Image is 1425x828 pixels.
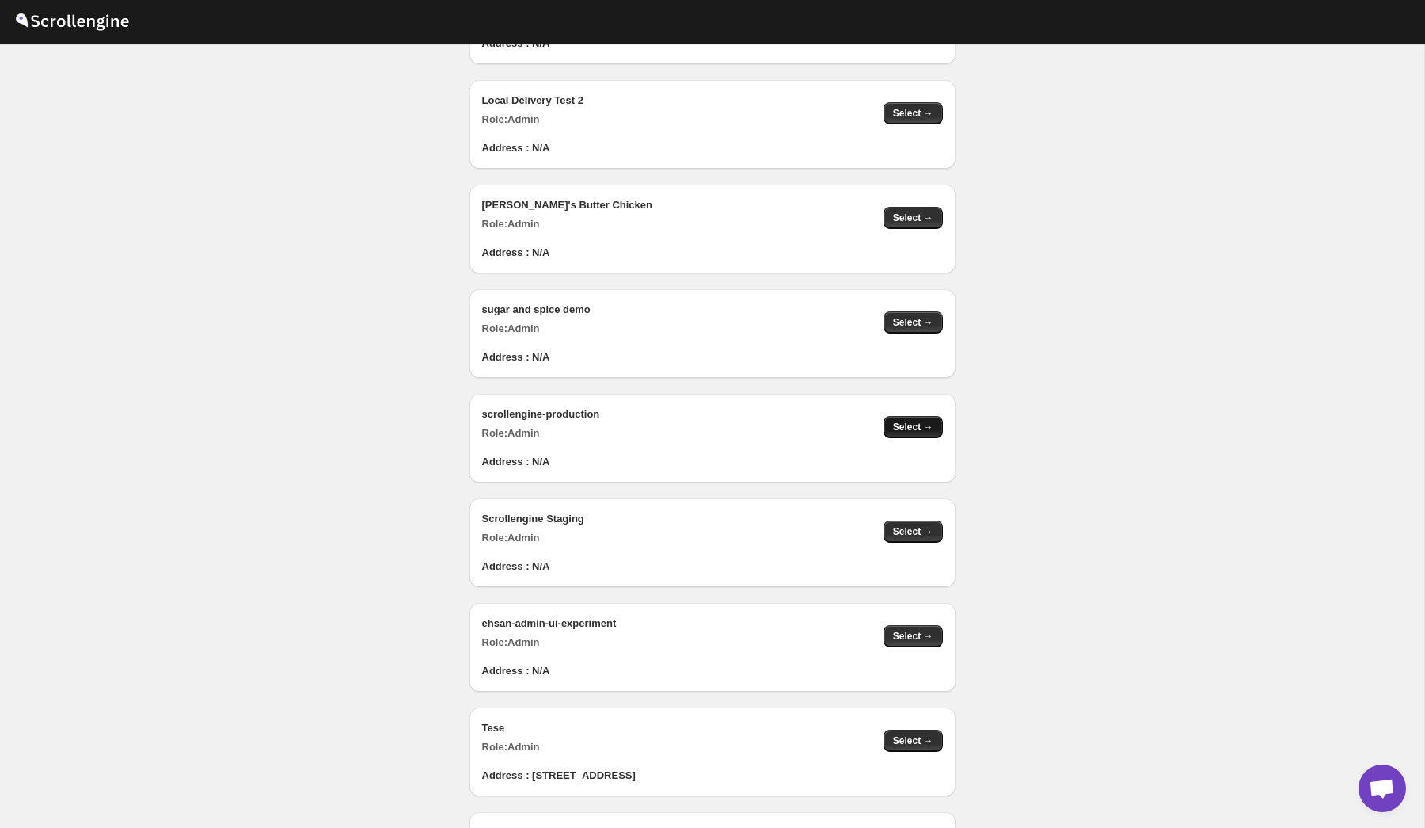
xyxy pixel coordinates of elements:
[482,665,550,677] b: Address : N/A
[482,94,583,106] b: Local Delivery Test 2
[893,735,933,747] span: Select →
[482,113,540,125] b: Role: Admin
[482,322,540,334] b: Role: Admin
[893,630,933,643] span: Select →
[883,416,943,438] button: Select →
[482,199,652,211] b: [PERSON_NAME]'s Butter Chicken
[883,521,943,543] button: Select →
[482,303,591,315] b: sugar and spice demo
[482,722,505,734] b: Tese
[482,408,600,420] b: scrollengine-production
[482,218,540,230] b: Role: Admin
[482,636,540,648] b: Role: Admin
[883,102,943,124] button: Select →
[883,625,943,647] button: Select →
[893,316,933,329] span: Select →
[482,513,584,525] b: Scrollengine Staging
[482,351,550,363] b: Address : N/A
[482,427,540,439] b: Role: Admin
[482,560,550,572] b: Address : N/A
[482,246,550,258] b: Address : N/A
[883,730,943,752] button: Select →
[883,311,943,334] button: Select →
[482,456,550,467] b: Address : N/A
[883,207,943,229] button: Select →
[1358,765,1406,812] a: Open chat
[482,142,550,154] b: Address : N/A
[482,741,540,753] b: Role: Admin
[893,107,933,120] span: Select →
[893,421,933,433] span: Select →
[893,525,933,538] span: Select →
[482,769,636,781] b: Address : [STREET_ADDRESS]
[893,212,933,224] span: Select →
[482,532,540,544] b: Role: Admin
[482,617,617,629] b: ehsan-admin-ui-experiment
